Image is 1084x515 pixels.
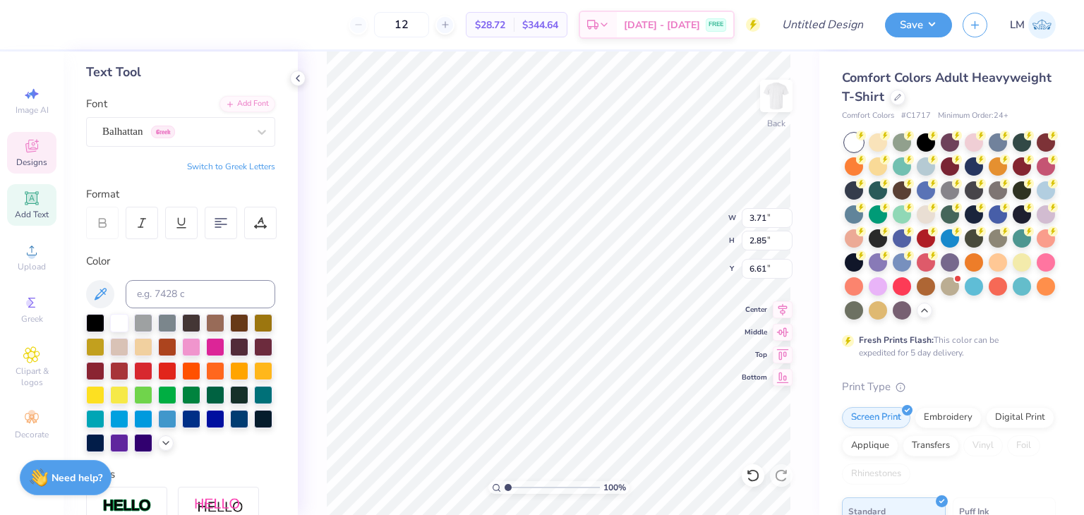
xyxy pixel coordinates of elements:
div: Styles [86,466,275,483]
div: Transfers [903,435,959,456]
div: Color [86,253,275,269]
div: Add Font [219,96,275,112]
span: Decorate [15,429,49,440]
a: LM [1010,11,1056,39]
span: $28.72 [475,18,505,32]
span: Designs [16,157,47,168]
strong: Fresh Prints Flash: [859,334,934,346]
span: # C1717 [901,110,931,122]
img: Back [762,82,790,110]
span: Top [742,350,767,360]
img: Shadow [194,497,243,515]
span: Minimum Order: 24 + [938,110,1008,122]
input: e.g. 7428 c [126,280,275,308]
span: Clipart & logos [7,365,56,388]
img: Stroke [102,498,152,514]
div: Foil [1007,435,1040,456]
div: Screen Print [842,407,910,428]
div: Rhinestones [842,464,910,485]
span: 100 % [603,481,626,494]
span: Upload [18,261,46,272]
button: Switch to Greek Letters [187,161,275,172]
div: Digital Print [986,407,1054,428]
input: Untitled Design [771,11,874,39]
div: Vinyl [963,435,1003,456]
button: Save [885,13,952,37]
span: Comfort Colors [842,110,894,122]
span: Image AI [16,104,49,116]
div: This color can be expedited for 5 day delivery. [859,334,1032,359]
span: Comfort Colors Adult Heavyweight T-Shirt [842,69,1052,105]
span: FREE [709,20,723,30]
div: Back [767,117,785,130]
span: Greek [21,313,43,325]
span: Add Text [15,209,49,220]
span: Bottom [742,372,767,382]
label: Font [86,96,107,112]
span: Center [742,305,767,315]
div: Format [86,186,277,202]
strong: Need help? [52,471,102,485]
span: $344.64 [522,18,558,32]
div: Print Type [842,379,1056,395]
span: [DATE] - [DATE] [624,18,700,32]
input: – – [374,12,429,37]
span: Middle [742,327,767,337]
div: Applique [842,435,898,456]
span: LM [1010,17,1025,33]
img: Lydia Monahan [1028,11,1056,39]
div: Text Tool [86,63,275,82]
div: Embroidery [915,407,982,428]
